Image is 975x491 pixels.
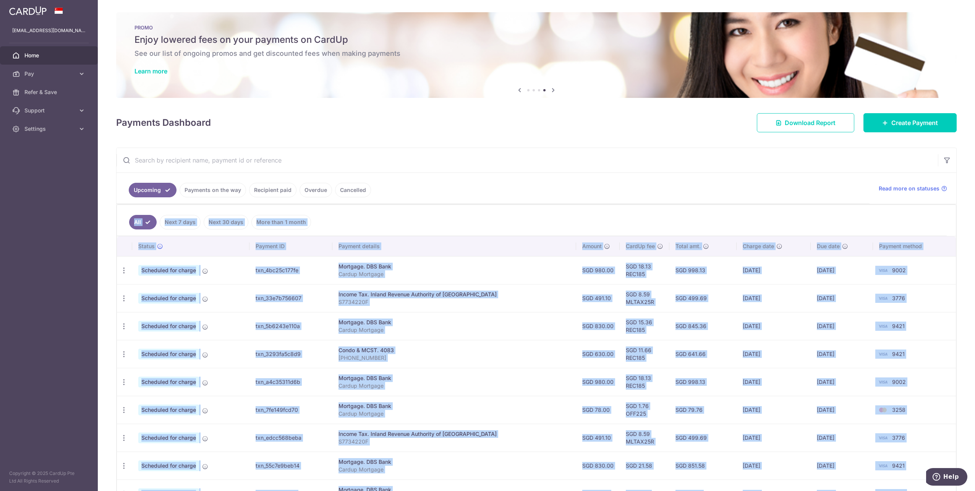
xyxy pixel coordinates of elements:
td: [DATE] [737,256,811,284]
td: SGD 499.69 [669,424,737,452]
td: SGD 980.00 [576,368,620,396]
span: CardUp fee [626,242,655,250]
td: SGD 11.66 REC185 [620,340,669,368]
td: txn_33e7b756607 [249,284,332,312]
td: [DATE] [811,340,873,368]
div: Mortgage. DBS Bank [338,458,570,466]
span: Scheduled for charge [138,432,199,443]
td: txn_5b6243e110a [249,312,332,340]
td: SGD 830.00 [576,312,620,340]
a: Read more on statuses [879,185,947,192]
span: Scheduled for charge [138,293,199,304]
td: SGD 79.76 [669,396,737,424]
img: Bank Card [875,433,891,442]
td: txn_4bc25c177fe [249,256,332,284]
td: [DATE] [811,312,873,340]
span: Scheduled for charge [138,377,199,387]
img: Bank Card [875,322,891,331]
span: Total amt. [675,242,701,250]
span: Charge date [743,242,774,250]
p: S7734220F [338,438,570,445]
div: Income Tax. Inland Revenue Authority of [GEOGRAPHIC_DATA] [338,430,570,438]
div: Income Tax. Inland Revenue Authority of [GEOGRAPHIC_DATA] [338,291,570,298]
span: Scheduled for charge [138,349,199,359]
img: CardUp [9,6,47,15]
div: Mortgage. DBS Bank [338,374,570,382]
img: Bank Card [875,350,891,359]
span: Scheduled for charge [138,321,199,332]
td: [DATE] [737,452,811,480]
input: Search by recipient name, payment id or reference [117,148,938,172]
td: SGD 8.59 MLTAX25R [620,284,669,312]
img: Bank Card [875,266,891,275]
td: SGD 21.58 [620,452,669,480]
p: Cardup Mortgage [338,326,570,334]
span: 9421 [892,351,905,357]
a: All [129,215,157,229]
span: Settings [24,125,75,133]
td: [DATE] [811,256,873,284]
a: Learn more [134,67,167,75]
th: Payment method [873,236,956,256]
span: 9002 [892,379,906,385]
td: SGD 641.66 [669,340,737,368]
span: Scheduled for charge [138,405,199,415]
td: [DATE] [737,396,811,424]
td: SGD 980.00 [576,256,620,284]
a: Recipient paid [249,183,296,197]
span: Scheduled for charge [138,460,199,471]
td: [DATE] [737,424,811,452]
td: SGD 1.76 OFF225 [620,396,669,424]
td: [DATE] [737,368,811,396]
a: Next 7 days [160,215,201,229]
td: [DATE] [811,452,873,480]
p: PROMO [134,24,938,31]
span: Create Payment [891,118,938,127]
a: Upcoming [129,183,177,197]
a: Create Payment [863,113,957,132]
td: SGD 491.10 [576,284,620,312]
span: Scheduled for charge [138,265,199,276]
td: SGD 998.13 [669,368,737,396]
span: 9421 [892,323,905,329]
p: Cardup Mortgage [338,270,570,278]
span: Read more on statuses [879,185,939,192]
a: Cancelled [335,183,371,197]
h6: See our list of ongoing promos and get discounted fees when making payments [134,49,938,58]
th: Payment details [332,236,576,256]
td: SGD 491.10 [576,424,620,452]
p: Cardup Mortgage [338,382,570,390]
span: Refer & Save [24,88,75,96]
td: [DATE] [737,284,811,312]
span: Pay [24,70,75,78]
span: 9002 [892,267,906,273]
a: Payments on the way [180,183,246,197]
td: [DATE] [811,368,873,396]
iframe: Opens a widget where you can find more information [926,468,967,487]
td: SGD 630.00 [576,340,620,368]
span: Amount [582,242,602,250]
a: Next 30 days [204,215,248,229]
td: txn_a4c35311d6b [249,368,332,396]
a: More than 1 month [251,215,311,229]
span: 9421 [892,462,905,469]
td: [DATE] [811,424,873,452]
a: Overdue [300,183,332,197]
span: 3776 [892,434,905,441]
div: Mortgage. DBS Bank [338,263,570,270]
td: SGD 15.36 REC185 [620,312,669,340]
td: txn_3293fa5c8d9 [249,340,332,368]
td: txn_55c7e9beb14 [249,452,332,480]
p: S7734220F [338,298,570,306]
img: Latest Promos banner [116,12,957,98]
td: txn_edcc568beba [249,424,332,452]
p: [PHONE_NUMBER] [338,354,570,362]
td: [DATE] [811,284,873,312]
img: Bank Card [875,377,891,387]
h4: Payments Dashboard [116,116,211,130]
img: Bank Card [875,461,891,470]
td: [DATE] [811,396,873,424]
span: Home [24,52,75,59]
td: SGD 499.69 [669,284,737,312]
